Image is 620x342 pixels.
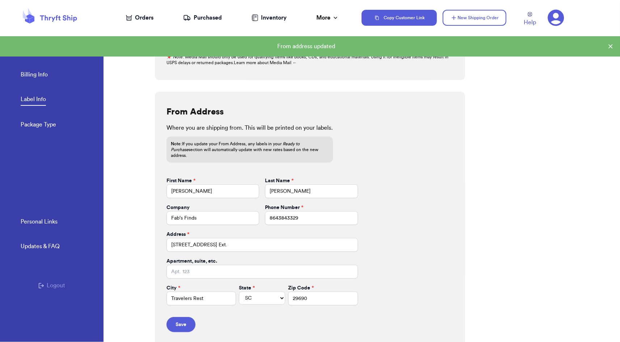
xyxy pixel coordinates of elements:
[166,265,358,279] input: Apt. 123
[166,258,217,265] label: Apartment, suite, etc.
[524,12,536,27] a: Help
[166,124,454,132] p: Where you are shipping from. This will be printed on your labels.
[362,10,437,26] button: Copy Customer Link
[166,238,358,252] input: 1234 Main St.
[265,204,303,211] label: Phone Number
[183,13,222,22] a: Purchased
[38,281,65,290] button: Logout
[239,284,255,292] label: State
[21,120,56,130] a: Package Type
[166,292,236,305] input: City
[316,13,339,22] div: More
[21,95,46,106] a: Label Info
[288,292,358,305] input: 12345
[443,10,506,26] button: New Shipping Order
[126,13,153,22] a: Orders
[166,211,259,225] input: Jandoe Inc.
[166,317,195,332] button: Save
[166,284,180,292] label: City
[265,177,294,184] label: Last Name
[166,177,195,184] label: First Name
[166,184,259,198] input: John
[171,141,329,158] p: If you update your From Address, any labels in your section will automatically update with new ra...
[6,42,607,51] div: From address updated
[21,242,60,251] div: Updates & FAQ
[166,54,454,66] p: 📌 Note: Media Mail should only be used for qualifying items like books, CDs, and educational mate...
[21,242,60,252] a: Updates & FAQ
[166,231,189,238] label: Address
[288,284,314,292] label: Zip Code
[166,204,190,211] label: Company
[166,106,224,118] h2: From Address
[21,217,58,228] a: Personal Links
[252,13,287,22] a: Inventory
[265,184,358,198] input: Doe
[524,18,536,27] span: Help
[21,70,48,80] a: Billing Info
[265,211,358,225] input: 1234567890
[171,142,182,146] span: Note:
